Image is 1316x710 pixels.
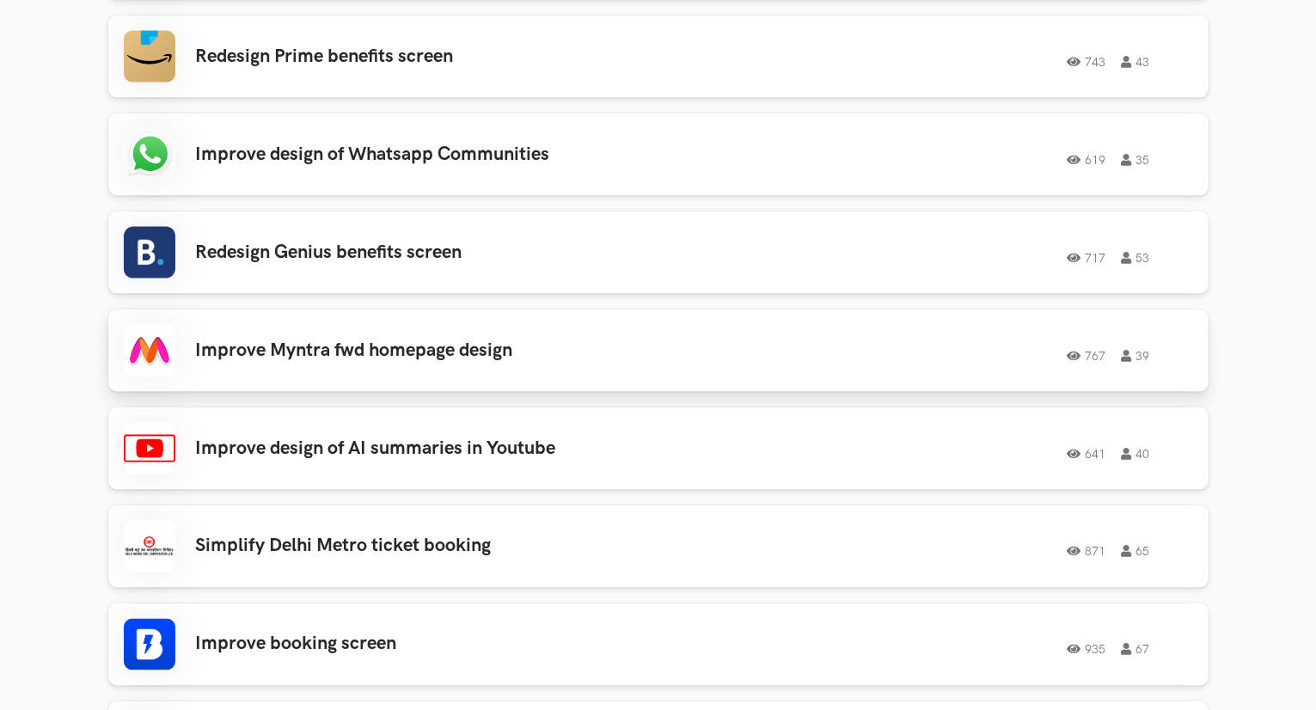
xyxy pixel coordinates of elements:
[108,407,1209,490] a: Improve design of AI summaries in Youtube 641 40
[196,144,684,166] h3: Improve design of Whatsapp Communities
[1122,56,1150,68] span: 43
[1122,350,1150,362] span: 39
[108,505,1209,588] a: Simplify Delhi Metro ticket booking 871 65
[108,113,1209,196] a: Improve design of Whatsapp Communities 619 35
[1122,644,1150,656] span: 67
[108,309,1209,392] a: Improve Myntra fwd homepage design 767 39
[196,633,684,656] h3: Improve booking screen
[1068,644,1106,656] span: 935
[196,536,684,558] h3: Simplify Delhi Metro ticket booking
[108,15,1209,98] a: Redesign Prime benefits screen 743 43
[1068,350,1106,362] span: 767
[1122,154,1150,166] span: 35
[1068,56,1106,68] span: 743
[196,438,684,460] h3: Improve design of AI summaries in Youtube
[1122,448,1150,460] span: 40
[1122,252,1150,264] span: 53
[196,340,684,362] h3: Improve Myntra fwd homepage design
[108,603,1209,686] a: Improve booking screen 935 67
[1122,546,1150,558] span: 65
[1068,154,1106,166] span: 619
[196,242,684,264] h3: Redesign Genius benefits screen
[196,46,684,68] h3: Redesign Prime benefits screen
[1068,252,1106,264] span: 717
[108,211,1209,294] a: Redesign Genius benefits screen 717 53
[1068,546,1106,558] span: 871
[1068,448,1106,460] span: 641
